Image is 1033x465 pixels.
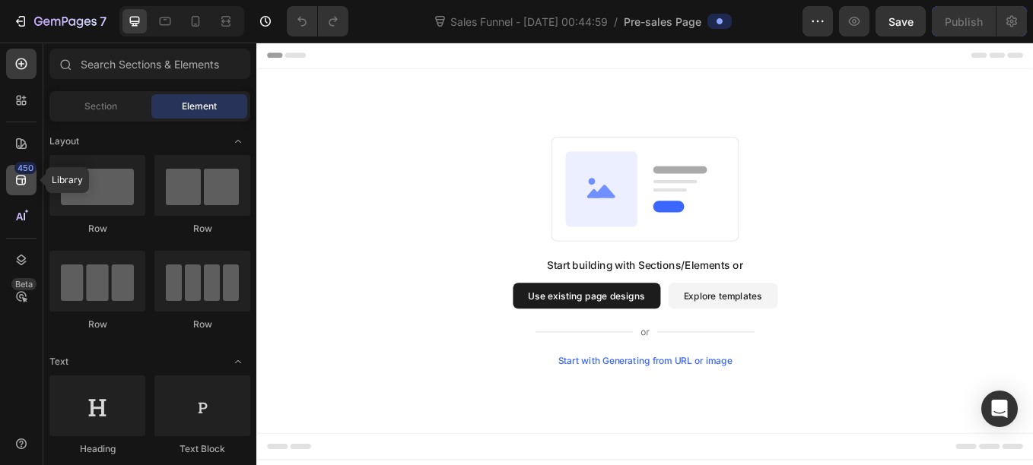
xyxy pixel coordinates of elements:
[11,278,37,290] div: Beta
[342,252,572,270] div: Start building with Sections/Elements or
[354,368,559,380] div: Start with Generating from URL or image
[256,43,1033,465] iframe: Design area
[49,318,145,331] div: Row
[287,6,348,36] div: Undo/Redo
[876,6,926,36] button: Save
[49,442,145,456] div: Heading
[932,6,996,36] button: Publish
[49,355,68,369] span: Text
[154,222,250,236] div: Row
[182,100,217,113] span: Element
[49,49,250,79] input: Search Sections & Elements
[981,391,1018,427] div: Open Intercom Messenger
[49,222,145,236] div: Row
[84,100,117,113] span: Section
[888,15,914,28] span: Save
[226,350,250,374] span: Toggle open
[614,14,618,30] span: /
[6,6,113,36] button: 7
[49,134,79,148] span: Layout
[447,14,611,30] span: Sales Funnel - [DATE] 00:44:59
[14,162,37,174] div: 450
[226,129,250,153] span: Toggle open
[945,14,983,30] div: Publish
[301,283,475,313] button: Use existing page designs
[100,12,106,30] p: 7
[484,283,612,313] button: Explore templates
[154,442,250,456] div: Text Block
[624,14,701,30] span: Pre-sales Page
[154,318,250,331] div: Row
